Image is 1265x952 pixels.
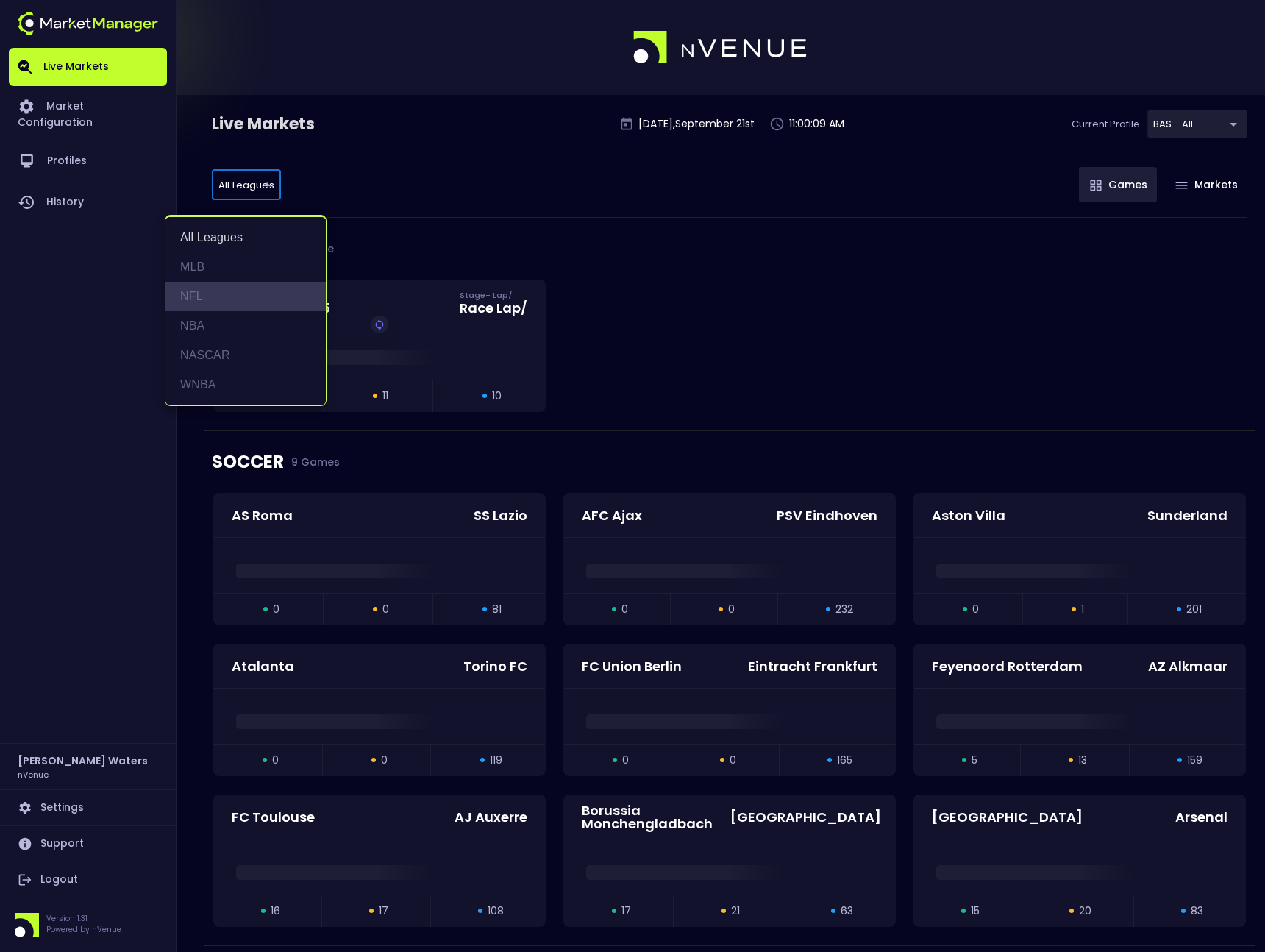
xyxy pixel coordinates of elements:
[165,282,326,311] li: NFL
[165,311,326,341] li: NBA
[165,341,326,370] li: NASCAR
[165,252,326,282] li: MLB
[165,370,326,399] li: WNBA
[165,223,326,252] li: All Leagues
